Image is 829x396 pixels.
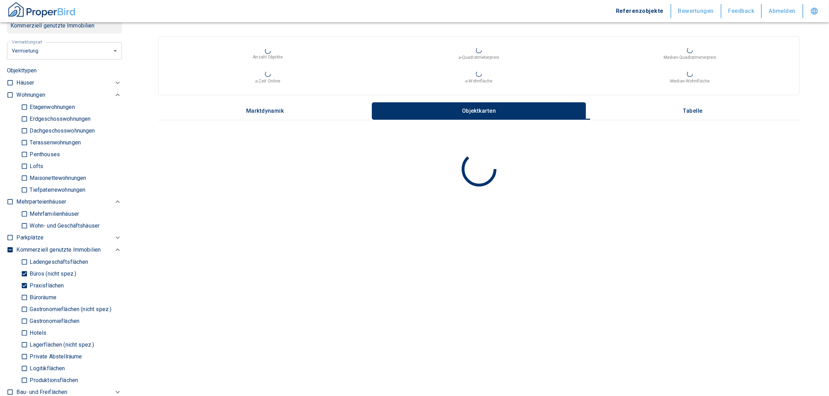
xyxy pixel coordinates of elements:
button: Bewertungen [671,4,721,18]
p: Produktionsflächen [28,378,78,383]
button: Feedback [721,4,762,18]
button: Referenzobjekte [609,4,671,18]
p: Ladengeschäftsflächen [28,259,88,265]
p: Gastronomieflächen [28,318,79,324]
p: Büros (nicht spez.) [28,271,76,277]
p: Median-Wohnfläche [670,78,710,84]
p: Marktdynamik [246,108,284,114]
p: Penthouses [28,152,60,157]
div: wrapped label tabs example [158,102,800,120]
p: Hotels [28,330,46,336]
p: Büroräume [28,295,56,300]
p: Lofts [28,164,43,169]
p: Anzahl Objekte [253,54,283,60]
p: Objekttypen [7,66,122,75]
p: ⌀-Wohnfläche [465,78,492,84]
p: Wohn- und Geschäftshäuser [28,223,100,229]
p: Maisonettewohnungen [28,175,86,181]
p: Tiefpaterrewohnungen [28,187,85,193]
p: Praxisflächen [28,283,64,288]
p: Kommerziell genutzte Immobilien [16,246,101,254]
p: Erdgeschosswohnungen [28,116,91,122]
p: Logitikflächen [28,366,65,371]
p: Etagenwohnungen [28,104,75,110]
p: Lagerflächen (nicht spez.) [28,342,94,348]
p: Objektkarten [461,108,496,114]
p: Parkplätze [16,233,44,242]
p: Private Abstellräume [28,354,82,359]
p: ⌀-Zeit Online [255,78,280,84]
div: Mehrparteienhäuser [16,196,122,208]
p: ⌀-Quadratmeterpreis [459,54,499,61]
p: Median-Quadratmeterpreis [664,54,717,61]
p: Mehrfamilienhäuser [28,211,79,217]
div: Kommerziell genutzte Immobilien [16,244,122,256]
div: Parkplätze [16,232,122,244]
button: ProperBird Logo and Home Button [7,1,77,21]
button: Abmelden [762,4,803,18]
div: Wohnungen [16,89,122,101]
p: Gastronomieflächen (nicht spez.) [28,307,111,312]
img: ProperBird Logo and Home Button [7,1,77,18]
p: Häuser [16,79,34,87]
p: Kommerziell genutzte Immobilien [10,22,118,30]
p: Wohnungen [16,91,45,99]
div: Häuser [16,77,122,89]
p: Dachgeschosswohnungen [28,128,95,134]
p: Tabelle [675,108,710,114]
p: Terassenwohnungen [28,140,81,145]
p: Mehrparteienhäuser [16,198,66,206]
div: letzte 6 Monate [7,41,122,60]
